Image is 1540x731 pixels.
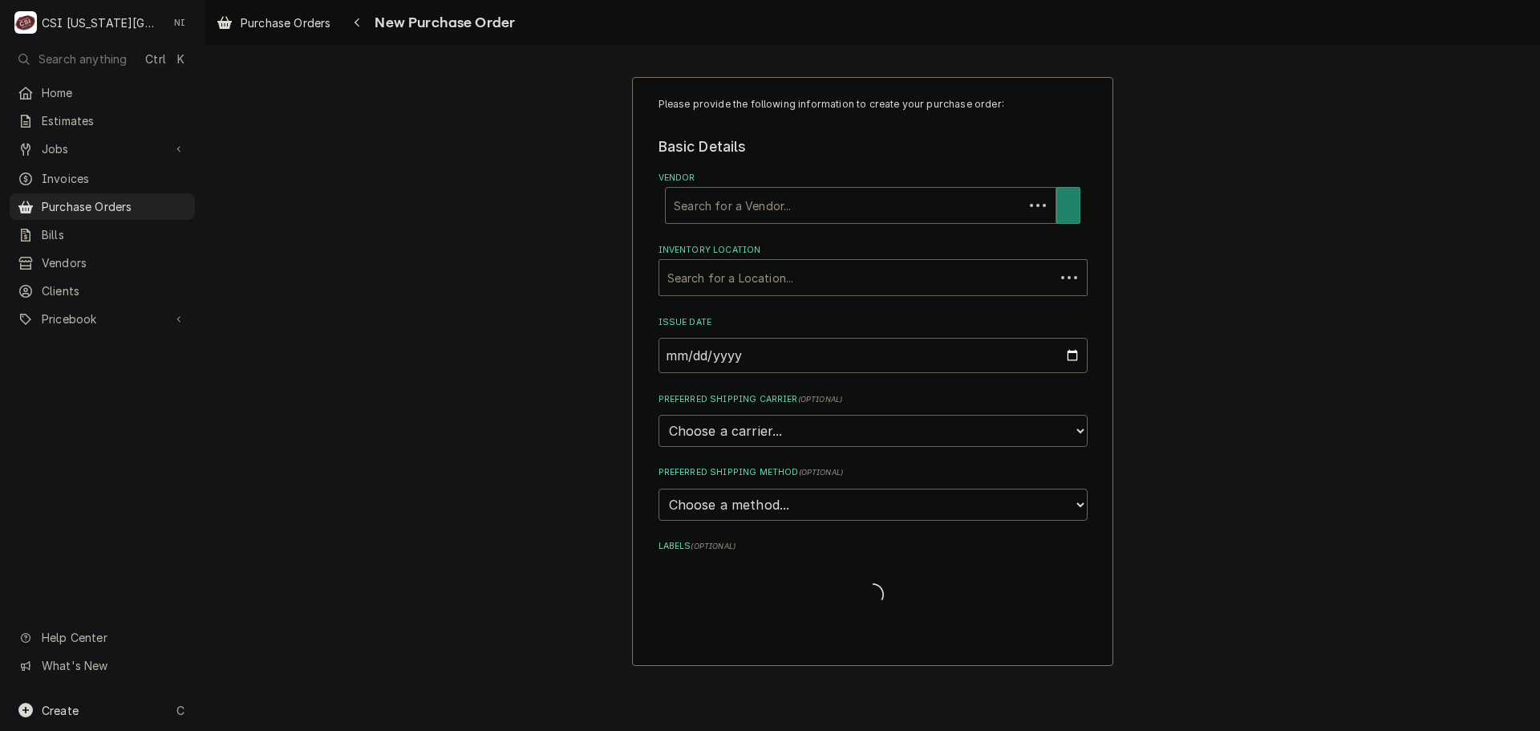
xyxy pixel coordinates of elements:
[10,221,195,248] a: Bills
[659,393,1088,447] div: Preferred Shipping Carrier
[659,172,1088,185] label: Vendor
[42,704,79,717] span: Create
[42,282,187,299] span: Clients
[10,108,195,134] a: Estimates
[10,136,195,162] a: Go to Jobs
[42,140,163,157] span: Jobs
[659,540,1088,611] div: Labels
[370,12,515,34] span: New Purchase Order
[10,306,195,332] a: Go to Pricebook
[659,172,1088,224] div: Vendor
[42,198,187,215] span: Purchase Orders
[659,466,1088,479] label: Preferred Shipping Method
[659,244,1088,257] label: Inventory Location
[145,51,166,67] span: Ctrl
[10,45,195,73] button: Search anythingCtrlK
[168,11,191,34] div: Nate Ingram's Avatar
[10,624,195,651] a: Go to Help Center
[10,79,195,106] a: Home
[42,112,187,129] span: Estimates
[42,629,185,646] span: Help Center
[691,542,736,550] span: ( optional )
[176,702,184,719] span: C
[659,316,1088,373] div: Issue Date
[10,165,195,192] a: Invoices
[38,51,127,67] span: Search anything
[632,77,1113,667] div: Purchase Order Create/Update
[659,244,1088,296] div: Inventory Location
[1056,187,1080,224] button: Create New Vendor
[659,97,1088,612] div: Purchase Order Create/Update Form
[42,657,185,674] span: What's New
[42,311,163,327] span: Pricebook
[14,11,37,34] div: C
[10,250,195,276] a: Vendors
[659,338,1088,373] input: yyyy-mm-dd
[42,254,187,271] span: Vendors
[344,10,370,35] button: Navigate back
[799,468,844,477] span: ( optional )
[168,11,191,34] div: NI
[659,136,1088,157] legend: Basic Details
[42,84,187,101] span: Home
[659,540,1088,553] label: Labels
[798,395,843,404] span: ( optional )
[210,10,337,36] a: Purchase Orders
[42,226,187,243] span: Bills
[42,14,160,31] div: CSI [US_STATE][GEOGRAPHIC_DATA]
[14,11,37,34] div: CSI Kansas City's Avatar
[659,316,1088,329] label: Issue Date
[241,14,330,31] span: Purchase Orders
[42,170,187,187] span: Invoices
[659,466,1088,520] div: Preferred Shipping Method
[177,51,184,67] span: K
[861,579,884,612] span: Loading...
[10,193,195,220] a: Purchase Orders
[10,652,195,679] a: Go to What's New
[659,393,1088,406] label: Preferred Shipping Carrier
[659,97,1088,112] p: Please provide the following information to create your purchase order:
[10,278,195,304] a: Clients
